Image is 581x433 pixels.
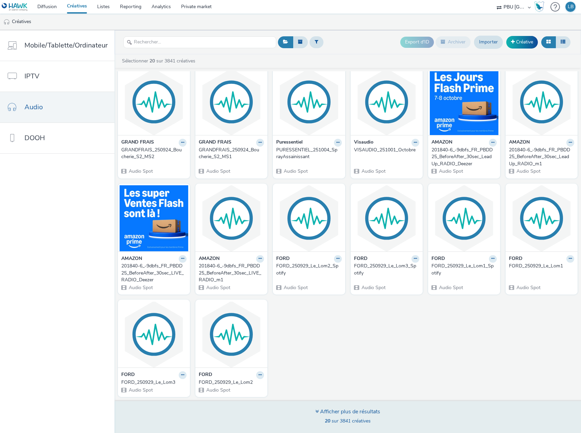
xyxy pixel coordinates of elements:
[354,263,419,277] a: FORD_250929_Le_Lom3_Spotify
[206,387,230,393] span: Audio Spot
[438,168,463,174] span: Audio Spot
[197,301,266,368] img: FORD_250929_Le_Lom2 visual
[516,284,541,291] span: Audio Spot
[509,255,523,263] strong: FORD
[325,418,330,424] strong: 20
[506,36,538,48] a: Créative
[354,263,417,277] div: FORD_250929_Le_Lom3_Spotify
[276,147,339,161] div: PURESSENTIEL_251004_SprayAssainissant
[436,36,471,48] button: Archiver
[121,255,142,263] strong: AMAZON
[120,185,188,251] img: 201840-6_-9dbfs_FR_PBDD25_BeforeAfter_30sec_LIVE_RADIO_Deezer visual
[432,263,497,277] a: FORD_250929_Le_Lom1_Spotify
[509,147,574,167] a: 201840-6_-9dbfs_FR_PBDD25_BeforeAfter_30sec_LeadUp_RADIO_m1
[432,147,494,167] div: 201840-6_-9dbfs_FR_PBDD25_BeforeAfter_30sec_LeadUp_RADIO_Deezer
[199,147,261,161] div: GRANDFRAIS_250924_Boucherie_S2_MS1
[199,263,264,283] a: 201840-6_-9dbfs_FR_PBDD25_BeforeAfter_30sec_LIVE_RADIO_m1
[354,255,368,263] strong: FORD
[24,40,108,50] span: Mobile/Tablette/Ordinateur
[276,263,339,277] div: FORD_250929_Le_Lom2_Spotify
[534,1,547,12] a: Hawk Academy
[432,147,497,167] a: 201840-6_-9dbfs_FR_PBDD25_BeforeAfter_30sec_LeadUp_RADIO_Deezer
[315,408,380,416] div: Afficher plus de résultats
[283,284,308,291] span: Audio Spot
[206,284,230,291] span: Audio Spot
[541,36,556,48] button: Grille
[3,19,10,25] img: audio
[354,147,419,153] a: VISAUDIO_251001_Octobre
[121,147,187,161] a: GRANDFRAIS_250924_Boucherie_S2_MS2
[121,263,184,283] div: 201840-6_-9dbfs_FR_PBDD25_BeforeAfter_30sec_LIVE_RADIO_Deezer
[275,69,343,135] img: PURESSENTIEL_251004_SprayAssainissant visual
[438,284,463,291] span: Audio Spot
[516,168,541,174] span: Audio Spot
[120,301,188,368] img: FORD_250929_Le_Lom3 visual
[199,139,231,147] strong: GRAND FRAIS
[199,147,264,161] a: GRANDFRAIS_250924_Boucherie_S2_MS1
[283,168,308,174] span: Audio Spot
[121,371,135,379] strong: FORD
[120,69,188,135] img: GRANDFRAIS_250924_Boucherie_S2_MS2 visual
[509,139,530,147] strong: AMAZON
[354,147,417,153] div: VISAUDIO_251001_Octobre
[352,69,421,135] img: VISAUDIO_251001_Octobre visual
[123,36,276,48] input: Rechercher...
[197,69,266,135] img: GRANDFRAIS_250924_Boucherie_S2_MS1 visual
[128,284,153,291] span: Audio Spot
[121,263,187,283] a: 201840-6_-9dbfs_FR_PBDD25_BeforeAfter_30sec_LIVE_RADIO_Deezer
[556,36,570,48] button: Liste
[199,379,264,386] a: FORD_250929_Le_Lom2
[430,69,498,135] img: 201840-6_-9dbfs_FR_PBDD25_BeforeAfter_30sec_LeadUp_RADIO_Deezer visual
[432,255,445,263] strong: FORD
[430,185,498,251] img: FORD_250929_Le_Lom1_Spotify visual
[534,1,544,12] img: Hawk Academy
[325,418,371,424] span: sur 3841 créatives
[128,168,153,174] span: Audio Spot
[121,139,154,147] strong: GRAND FRAIS
[24,102,43,112] span: Audio
[128,387,153,393] span: Audio Spot
[275,185,343,251] img: FORD_250929_Le_Lom2_Spotify visual
[199,371,212,379] strong: FORD
[354,139,373,147] strong: Visaudio
[474,36,503,49] a: Importer
[199,379,261,386] div: FORD_250929_Le_Lom2
[507,69,576,135] img: 201840-6_-9dbfs_FR_PBDD25_BeforeAfter_30sec_LeadUp_RADIO_m1 visual
[24,71,39,81] span: IPTV
[361,168,386,174] span: Audio Spot
[276,263,341,277] a: FORD_250929_Le_Lom2_Spotify
[509,263,574,269] a: FORD_250929_Le_Lom1
[121,147,184,161] div: GRANDFRAIS_250924_Boucherie_S2_MS2
[121,379,184,386] div: FORD_250929_Le_Lom3
[149,58,155,64] strong: 20
[199,263,261,283] div: 201840-6_-9dbfs_FR_PBDD25_BeforeAfter_30sec_LIVE_RADIO_m1
[276,147,341,161] a: PURESSENTIEL_251004_SprayAssainissant
[276,255,290,263] strong: FORD
[121,58,198,64] a: Sélectionner sur 3841 créatives
[507,185,576,251] img: FORD_250929_Le_Lom1 visual
[199,255,219,263] strong: AMAZON
[276,139,303,147] strong: Puressentiel
[206,168,230,174] span: Audio Spot
[352,185,421,251] img: FORD_250929_Le_Lom3_Spotify visual
[2,3,28,11] img: undefined Logo
[509,147,571,167] div: 201840-6_-9dbfs_FR_PBDD25_BeforeAfter_30sec_LeadUp_RADIO_m1
[568,2,574,12] div: LB
[24,133,45,143] span: DOOH
[400,37,434,48] button: Export d'ID
[432,263,494,277] div: FORD_250929_Le_Lom1_Spotify
[361,284,386,291] span: Audio Spot
[121,379,187,386] a: FORD_250929_Le_Lom3
[432,139,452,147] strong: AMAZON
[197,185,266,251] img: 201840-6_-9dbfs_FR_PBDD25_BeforeAfter_30sec_LIVE_RADIO_m1 visual
[509,263,571,269] div: FORD_250929_Le_Lom1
